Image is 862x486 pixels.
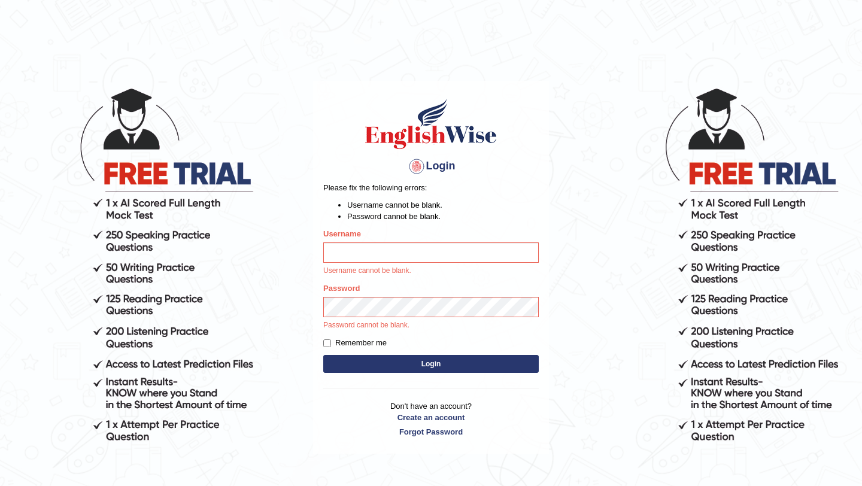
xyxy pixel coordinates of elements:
[323,412,539,423] a: Create an account
[323,228,361,239] label: Username
[323,400,539,438] p: Don't have an account?
[323,320,539,331] p: Password cannot be blank.
[323,337,387,349] label: Remember me
[323,355,539,373] button: Login
[323,157,539,176] h4: Login
[323,283,360,294] label: Password
[323,182,539,193] p: Please fix the following errors:
[363,97,499,151] img: Logo of English Wise sign in for intelligent practice with AI
[323,266,539,277] p: Username cannot be blank.
[323,339,331,347] input: Remember me
[347,211,539,222] li: Password cannot be blank.
[323,426,539,438] a: Forgot Password
[347,199,539,211] li: Username cannot be blank.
